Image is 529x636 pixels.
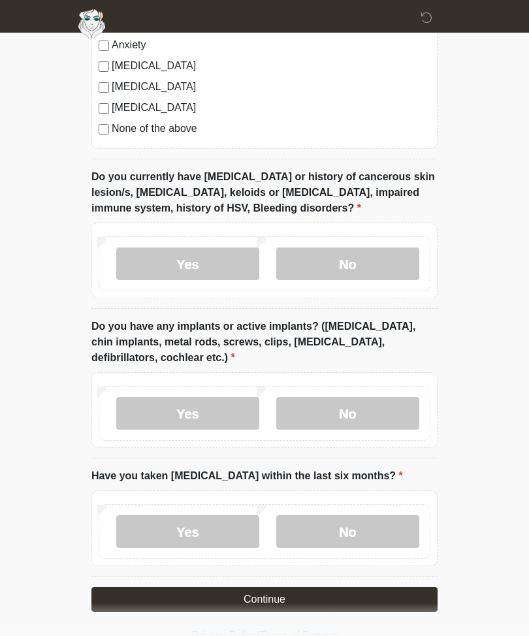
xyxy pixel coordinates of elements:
label: [MEDICAL_DATA] [112,101,430,116]
img: Aesthetically Yours Wellness Spa Logo [78,10,105,39]
label: Yes [116,398,259,430]
label: None of the above [112,121,430,137]
label: Have you taken [MEDICAL_DATA] within the last six months? [91,469,403,485]
label: No [276,248,419,281]
input: None of the above [99,125,109,135]
label: Yes [116,516,259,549]
label: [MEDICAL_DATA] [112,80,430,95]
input: [MEDICAL_DATA] [99,104,109,114]
button: Continue [91,588,438,612]
label: Yes [116,248,259,281]
label: [MEDICAL_DATA] [112,59,430,74]
label: No [276,398,419,430]
label: Do you currently have [MEDICAL_DATA] or history of cancerous skin lesion/s, [MEDICAL_DATA], keloi... [91,170,438,217]
label: No [276,516,419,549]
input: [MEDICAL_DATA] [99,62,109,72]
input: [MEDICAL_DATA] [99,83,109,93]
label: Do you have any implants or active implants? ([MEDICAL_DATA], chin implants, metal rods, screws, ... [91,319,438,366]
